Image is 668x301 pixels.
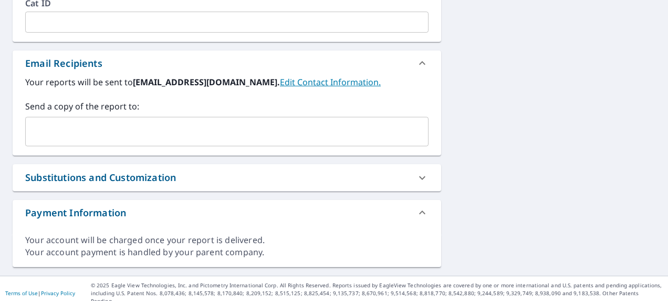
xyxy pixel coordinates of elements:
p: | [5,290,75,296]
label: Send a copy of the report to: [25,100,429,113]
div: Your account will be charged once your report is delivered. [25,234,429,246]
div: Payment Information [25,206,126,220]
div: Email Recipients [25,56,102,71]
div: Email Recipients [13,51,441,76]
b: [EMAIL_ADDRESS][DOMAIN_NAME]. [133,76,280,88]
div: Substitutions and Customization [13,164,441,191]
div: Substitutions and Customization [25,170,176,185]
a: EditContactInfo [280,76,381,88]
a: Privacy Policy [41,289,75,297]
div: Your account payment is handled by your parent company. [25,246,429,258]
div: Payment Information [13,200,441,225]
label: Your reports will be sent to [25,76,429,88]
a: Terms of Use [5,289,38,297]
